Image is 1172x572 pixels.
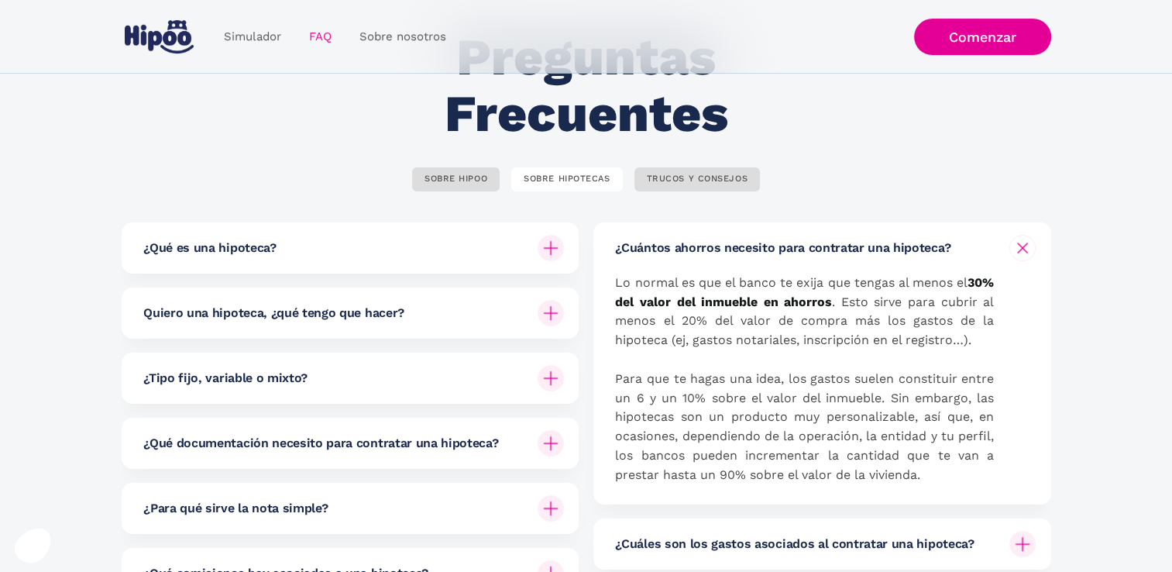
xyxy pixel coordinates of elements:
[914,19,1051,55] a: Comenzar
[345,22,460,52] a: Sobre nosotros
[143,500,328,517] h6: ¿Para qué sirve la nota simple?
[143,435,498,452] h6: ¿Qué documentación necesito para contratar una hipoteca?
[615,274,994,485] p: Lo normal es que el banco te exija que tengas al menos el . Esto sirve para cubrir al menos el 20...
[143,370,308,387] h6: ¿Tipo fijo, variable o mixto?
[615,536,974,553] h6: ¿Cuáles son los gastos asociados al contratar una hipoteca?
[524,174,610,185] div: SOBRE HIPOTECAS
[295,22,345,52] a: FAQ
[615,239,950,257] h6: ¿Cuántos ahorros necesito para contratar una hipoteca?
[143,305,404,322] h6: Quiero una hipoteca, ¿qué tengo que hacer?
[356,29,816,142] h2: Preguntas Frecuentes
[647,174,748,185] div: TRUCOS Y CONSEJOS
[143,239,276,257] h6: ¿Qué es una hipoteca?
[122,14,198,60] a: home
[210,22,295,52] a: Simulador
[615,275,994,309] strong: 30% del valor del inmueble en ahorros
[424,174,487,185] div: SOBRE HIPOO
